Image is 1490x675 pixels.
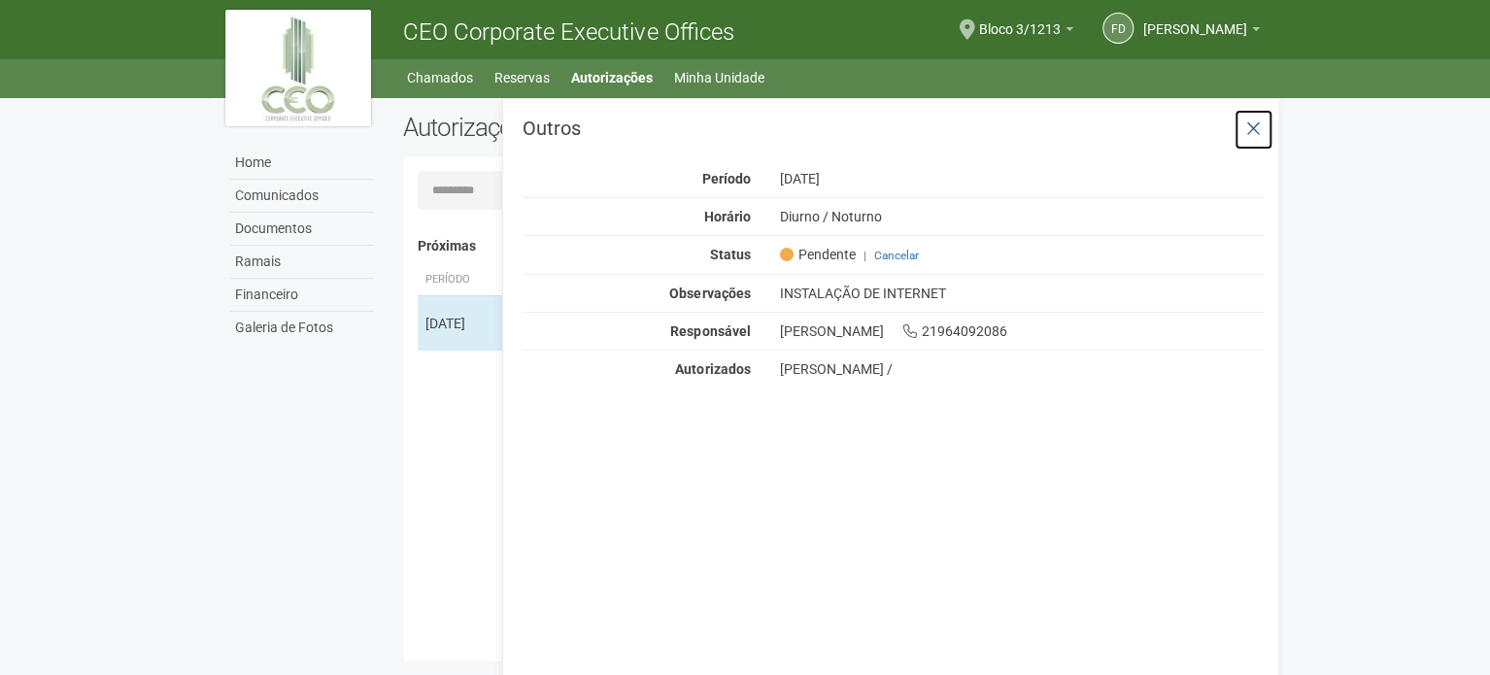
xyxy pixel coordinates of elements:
div: [PERSON_NAME] / [779,360,1264,378]
strong: Status [709,247,750,262]
strong: Horário [703,209,750,224]
strong: Observações [669,286,750,301]
a: Bloco 3/1213 [979,24,1073,40]
a: Chamados [407,64,473,91]
a: Home [230,147,374,180]
div: INSTALAÇÃO DE INTERNET [764,285,1278,302]
a: Ramais [230,246,374,279]
div: [DATE] [425,314,497,333]
div: Diurno / Noturno [764,208,1278,225]
span: FREDERICO DE SERPA PINTO LOPES GUIMARÃES [1143,3,1247,37]
th: Período [418,264,505,296]
div: [PERSON_NAME] 21964092086 [764,322,1278,340]
a: Comunicados [230,180,374,213]
a: Galeria de Fotos [230,312,374,344]
strong: Período [701,171,750,186]
a: [PERSON_NAME] [1143,24,1260,40]
img: logo.jpg [225,10,371,126]
a: Minha Unidade [674,64,764,91]
a: Cancelar [873,249,918,262]
h3: Outros [523,118,1264,138]
a: FD [1102,13,1134,44]
span: Bloco 3/1213 [979,3,1061,37]
strong: Responsável [670,323,750,339]
a: Autorizações [571,64,653,91]
span: Pendente [779,246,855,263]
span: | [863,249,865,262]
h4: Próximas [418,239,1250,253]
a: Documentos [230,213,374,246]
a: Financeiro [230,279,374,312]
strong: Autorizados [675,361,750,377]
h2: Autorizações [403,113,819,142]
a: Reservas [494,64,550,91]
div: [DATE] [764,170,1278,187]
span: CEO Corporate Executive Offices [403,18,733,46]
